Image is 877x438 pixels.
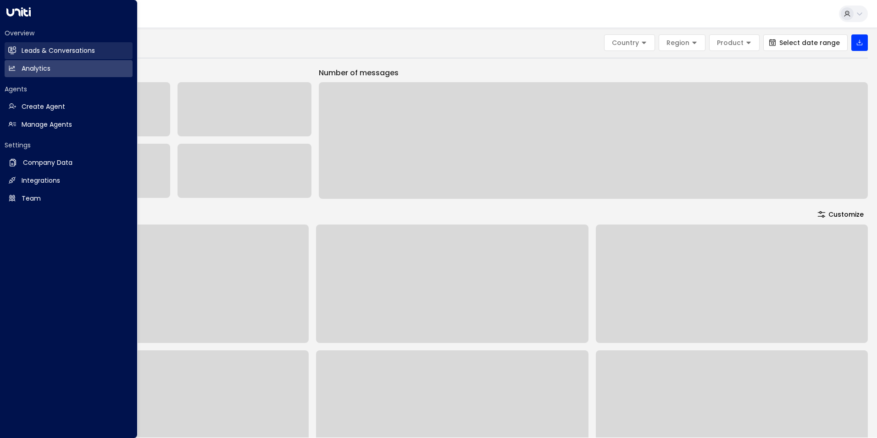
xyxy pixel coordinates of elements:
a: Leads & Conversations [5,42,133,59]
a: Create Agent [5,98,133,115]
button: Region [659,34,705,51]
button: Customize [813,208,868,221]
h2: Integrations [22,176,60,185]
button: Product [709,34,760,51]
span: Country [612,39,639,47]
button: Country [604,34,655,51]
h2: Team [22,194,41,203]
h2: Company Data [23,158,72,168]
h2: Create Agent [22,102,65,112]
span: Region [666,39,689,47]
a: Team [5,190,133,207]
p: Engagement Metrics [37,67,311,79]
h2: Settings [5,140,133,150]
h2: Agents [5,84,133,94]
p: Number of messages [319,67,868,79]
span: Select date range [779,39,840,46]
h2: Overview [5,28,133,38]
a: Analytics [5,60,133,77]
a: Company Data [5,154,133,171]
span: Product [717,39,744,47]
a: Manage Agents [5,116,133,133]
a: Integrations [5,172,133,189]
h2: Analytics [22,64,50,73]
h2: Manage Agents [22,120,72,129]
h2: Leads & Conversations [22,46,95,56]
button: Select date range [763,34,848,51]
